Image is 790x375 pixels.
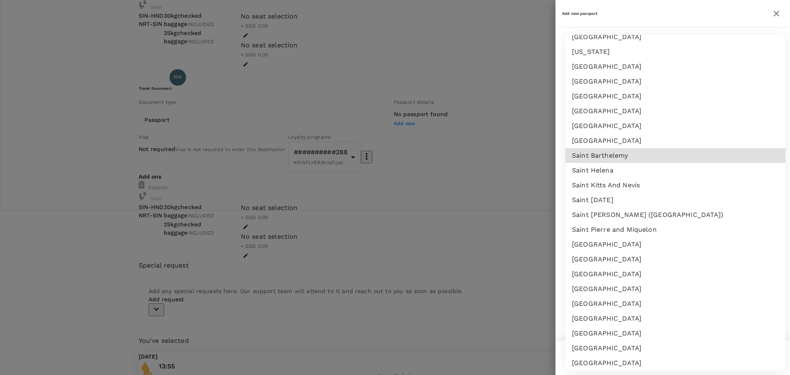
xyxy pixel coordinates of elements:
li: [GEOGRAPHIC_DATA] [565,282,785,296]
li: Saint Kitts And Nevis [565,178,785,193]
li: [GEOGRAPHIC_DATA] [565,237,785,252]
li: [GEOGRAPHIC_DATA] [565,326,785,341]
li: Saint [PERSON_NAME] ([GEOGRAPHIC_DATA]) [565,207,785,222]
li: [GEOGRAPHIC_DATA] [565,311,785,326]
li: [GEOGRAPHIC_DATA] [565,89,785,104]
li: [GEOGRAPHIC_DATA] [565,267,785,282]
li: [GEOGRAPHIC_DATA] [565,59,785,74]
li: [GEOGRAPHIC_DATA] [565,252,785,267]
li: [GEOGRAPHIC_DATA] [565,356,785,370]
li: Saint Barthelemy [565,148,785,163]
li: [GEOGRAPHIC_DATA] [565,133,785,148]
li: [GEOGRAPHIC_DATA] [565,119,785,133]
li: [GEOGRAPHIC_DATA] [565,296,785,311]
li: [GEOGRAPHIC_DATA] [565,74,785,89]
li: [GEOGRAPHIC_DATA] [565,104,785,119]
li: Saint [DATE] [565,193,785,207]
li: Saint Pierre and Miquelon [565,222,785,237]
li: [US_STATE] [565,44,785,59]
li: [GEOGRAPHIC_DATA] [565,30,785,44]
li: [GEOGRAPHIC_DATA] [565,341,785,356]
li: Saint Helena [565,163,785,178]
